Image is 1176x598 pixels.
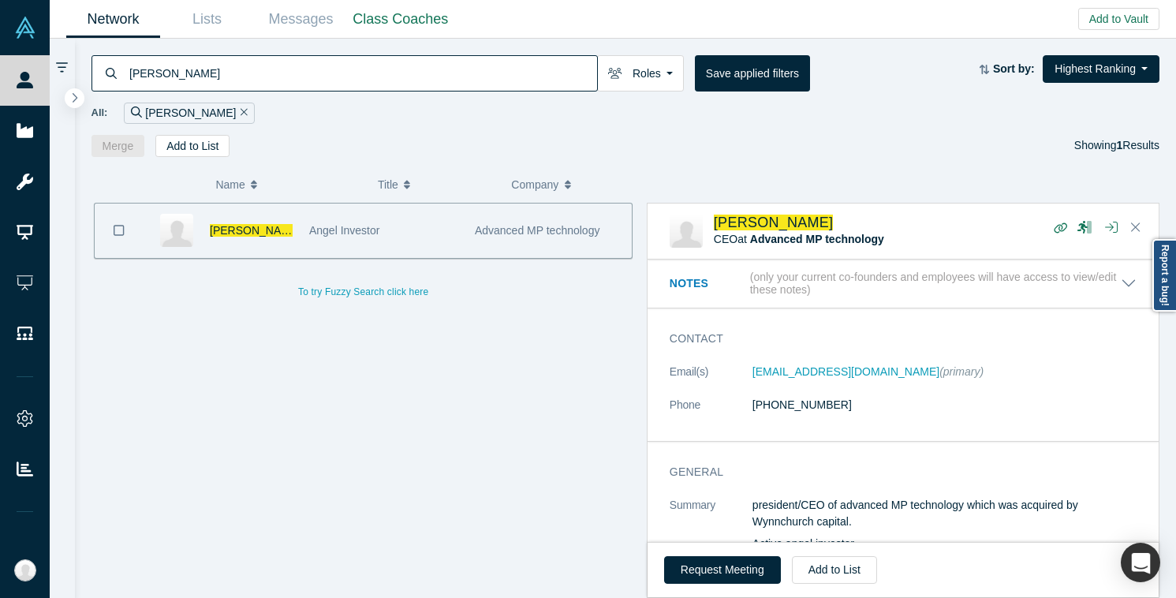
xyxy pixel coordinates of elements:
button: Remove Filter [236,104,248,122]
span: Title [378,168,398,201]
span: All: [91,105,108,121]
button: Bookmark [95,204,144,258]
input: Search by name, title, company, summary, expertise, investment criteria or topics of focus [128,54,597,92]
img: Katinka Harsányi's Account [14,559,36,581]
span: Company [511,168,558,201]
button: Add to List [792,556,877,584]
h3: Contact [670,331,1114,347]
dt: Phone [670,397,752,430]
span: Name [215,168,245,201]
button: Roles [597,55,684,92]
button: Company [511,168,628,201]
button: To try Fuzzy Search click here [287,282,439,302]
div: [PERSON_NAME] [124,103,255,124]
p: president/CEO of advanced MP technology which was acquired by Wynnchurch capital. [752,497,1137,530]
p: Active angel investor. [752,536,1137,552]
img: Homayoun Shorooghi's Profile Image [670,215,703,248]
button: Merge [91,135,145,157]
button: Add to Vault [1078,8,1159,30]
button: Highest Ranking [1043,55,1159,83]
button: Close [1124,215,1148,241]
button: Title [378,168,495,201]
span: Advanced MP technology [475,224,600,237]
dt: Summary [670,497,752,591]
h3: General [670,464,1114,480]
img: Homayoun Shorooghi's Profile Image [160,214,193,247]
button: Add to List [155,135,230,157]
img: Alchemist Vault Logo [14,17,36,39]
a: Report a bug! [1152,239,1176,312]
span: Results [1117,139,1159,151]
a: Network [66,1,160,38]
h3: Notes [670,275,747,292]
a: [PERSON_NAME] [714,215,834,230]
button: Request Meeting [664,556,781,584]
a: Class Coaches [348,1,454,38]
span: (primary) [939,365,984,378]
strong: Sort by: [993,62,1035,75]
a: [EMAIL_ADDRESS][DOMAIN_NAME] [752,365,939,378]
div: Showing [1074,135,1159,157]
button: Save applied filters [695,55,810,92]
span: Angel Investor [309,224,380,237]
a: Advanced MP technology [750,233,884,245]
p: (only your current co-founders and employees will have access to view/edit these notes) [750,271,1121,297]
a: [PERSON_NAME] [210,224,301,237]
button: Name [215,168,361,201]
a: Messages [254,1,348,38]
a: [PHONE_NUMBER] [752,398,852,411]
strong: 1 [1117,139,1123,151]
dt: Email(s) [670,364,752,397]
a: Lists [160,1,254,38]
button: Notes (only your current co-founders and employees will have access to view/edit these notes) [670,271,1137,297]
span: CEO at [714,233,884,245]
